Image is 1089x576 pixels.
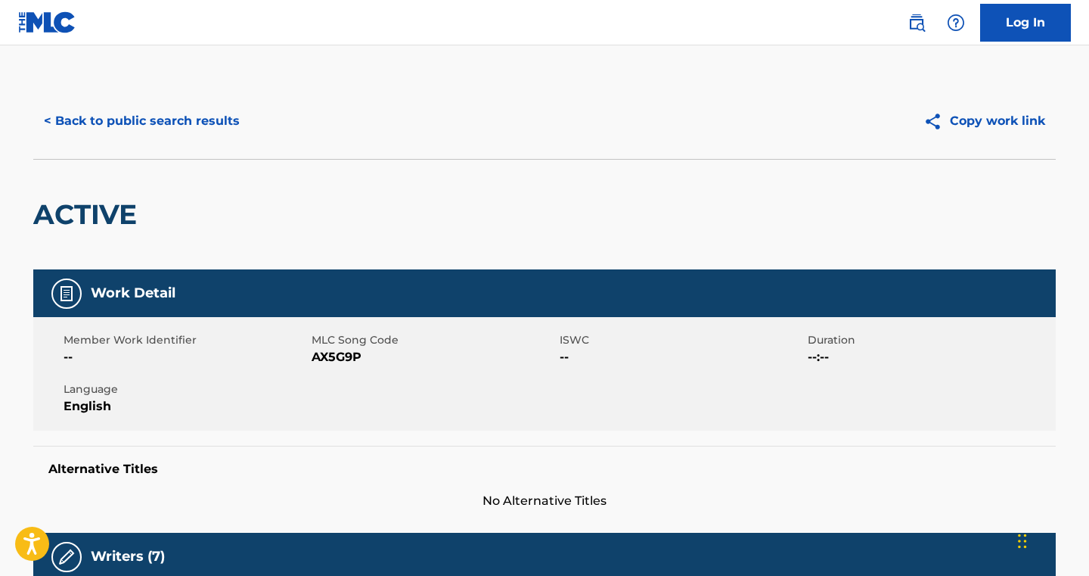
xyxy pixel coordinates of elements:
div: Drag [1018,518,1027,564]
h5: Alternative Titles [48,462,1041,477]
img: Writers [57,548,76,566]
a: Public Search [901,8,932,38]
span: -- [560,348,804,366]
button: Copy work link [913,102,1056,140]
h5: Writers (7) [91,548,165,565]
button: < Back to public search results [33,102,250,140]
h2: ACTIVE [33,198,144,232]
img: Work Detail [57,285,76,303]
span: MLC Song Code [312,332,556,348]
span: AX5G9P [312,348,556,366]
span: -- [64,348,308,366]
span: Duration [808,332,1052,348]
span: ISWC [560,332,804,348]
img: help [947,14,965,32]
span: English [64,397,308,416]
span: Language [64,381,308,397]
span: No Alternative Titles [33,492,1056,510]
a: Log In [980,4,1071,42]
span: Member Work Identifier [64,332,308,348]
img: Copy work link [923,112,950,131]
iframe: Chat Widget [1013,503,1089,576]
div: Help [941,8,971,38]
img: search [907,14,926,32]
img: MLC Logo [18,11,76,33]
h5: Work Detail [91,285,175,302]
span: --:-- [808,348,1052,366]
